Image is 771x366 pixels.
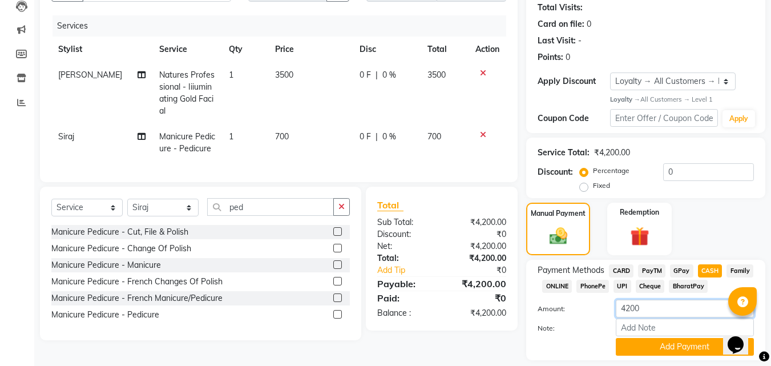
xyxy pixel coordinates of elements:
input: Add Note [616,319,754,336]
button: Apply [722,110,755,127]
img: _gift.svg [624,224,655,248]
span: 700 [427,131,441,142]
div: Total Visits: [538,2,583,14]
div: 0 [566,51,570,63]
div: - [578,35,582,47]
div: Last Visit: [538,35,576,47]
div: Sub Total: [369,216,442,228]
div: Discount: [538,166,573,178]
span: Manicure Pedicure - Pedicure [159,131,215,154]
th: Action [469,37,506,62]
span: Natures Professional - Iiiuminating Gold Facial [159,70,215,116]
div: ₹4,200.00 [442,307,515,319]
div: Services [53,15,515,37]
span: 3500 [427,70,446,80]
strong: Loyalty → [610,95,640,103]
th: Qty [222,37,268,62]
img: _cash.svg [544,226,573,246]
a: Add Tip [369,264,454,276]
span: Cheque [636,280,665,293]
span: Family [726,264,753,277]
span: Total [377,199,403,211]
span: [PERSON_NAME] [58,70,122,80]
label: Note: [529,323,607,333]
span: PhonePe [576,280,609,293]
span: 0 % [382,69,396,81]
div: ₹4,200.00 [442,252,515,264]
span: Payment Methods [538,264,604,276]
span: 0 % [382,131,396,143]
div: 0 [587,18,591,30]
div: Discount: [369,228,442,240]
th: Disc [353,37,421,62]
div: ₹0 [442,228,515,240]
div: Manicure Pedicure - French Manicure/Pedicure [51,292,223,304]
input: Enter Offer / Coupon Code [610,109,718,127]
div: Payable: [369,277,442,291]
label: Manual Payment [531,208,586,219]
div: Points: [538,51,563,63]
label: Percentage [593,166,629,176]
div: ₹0 [442,291,515,305]
div: Card on file: [538,18,584,30]
div: Paid: [369,291,442,305]
span: 3500 [275,70,293,80]
th: Stylist [51,37,152,62]
span: CASH [698,264,722,277]
div: ₹4,200.00 [442,240,515,252]
input: Search or Scan [207,198,334,216]
div: Total: [369,252,442,264]
label: Redemption [620,207,659,218]
span: 0 F [360,131,371,143]
span: 700 [275,131,289,142]
th: Total [421,37,469,62]
span: | [376,69,378,81]
div: Manicure Pedicure - Pedicure [51,309,159,321]
span: 1 [229,131,233,142]
div: All Customers → Level 1 [610,95,754,104]
div: Coupon Code [538,112,609,124]
button: Add Payment [616,338,754,356]
div: Manicure Pedicure - Change Of Polish [51,243,191,255]
div: ₹4,200.00 [442,277,515,291]
div: Manicure Pedicure - French Changes Of Polish [51,276,223,288]
div: Service Total: [538,147,590,159]
div: ₹4,200.00 [594,147,630,159]
div: Net: [369,240,442,252]
th: Price [268,37,353,62]
th: Service [152,37,222,62]
label: Amount: [529,304,607,314]
div: ₹0 [454,264,515,276]
input: Amount [616,300,754,317]
span: 0 F [360,69,371,81]
div: Manicure Pedicure - Manicure [51,259,161,271]
div: Balance : [369,307,442,319]
span: BharatPay [669,280,708,293]
iframe: chat widget [723,320,760,355]
span: UPI [613,280,631,293]
div: ₹4,200.00 [442,216,515,228]
span: GPay [670,264,693,277]
span: | [376,131,378,143]
div: Apply Discount [538,75,609,87]
span: Siraj [58,131,74,142]
span: PayTM [638,264,665,277]
div: Manicure Pedicure - Cut, File & Polish [51,226,188,238]
span: ONLINE [542,280,572,293]
label: Fixed [593,180,610,191]
span: 1 [229,70,233,80]
span: CARD [609,264,633,277]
